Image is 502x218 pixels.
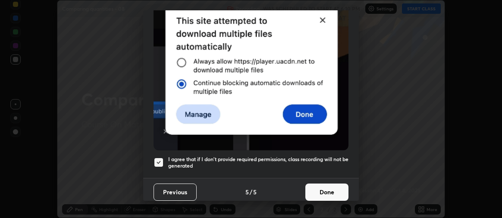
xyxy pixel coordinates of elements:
[250,187,252,196] h4: /
[154,184,197,201] button: Previous
[305,184,348,201] button: Done
[245,187,249,196] h4: 5
[168,156,348,169] h5: I agree that if I don't provide required permissions, class recording will not be generated
[253,187,257,196] h4: 5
